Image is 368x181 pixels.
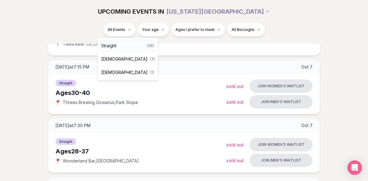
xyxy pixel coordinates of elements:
[101,69,148,75] span: [DEMOGRAPHIC_DATA]
[150,70,154,75] span: ( 1 )
[101,56,148,62] span: [DEMOGRAPHIC_DATA]
[147,43,154,48] span: ( 28 )
[150,57,155,62] span: ( 3 )
[101,43,116,49] span: Straight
